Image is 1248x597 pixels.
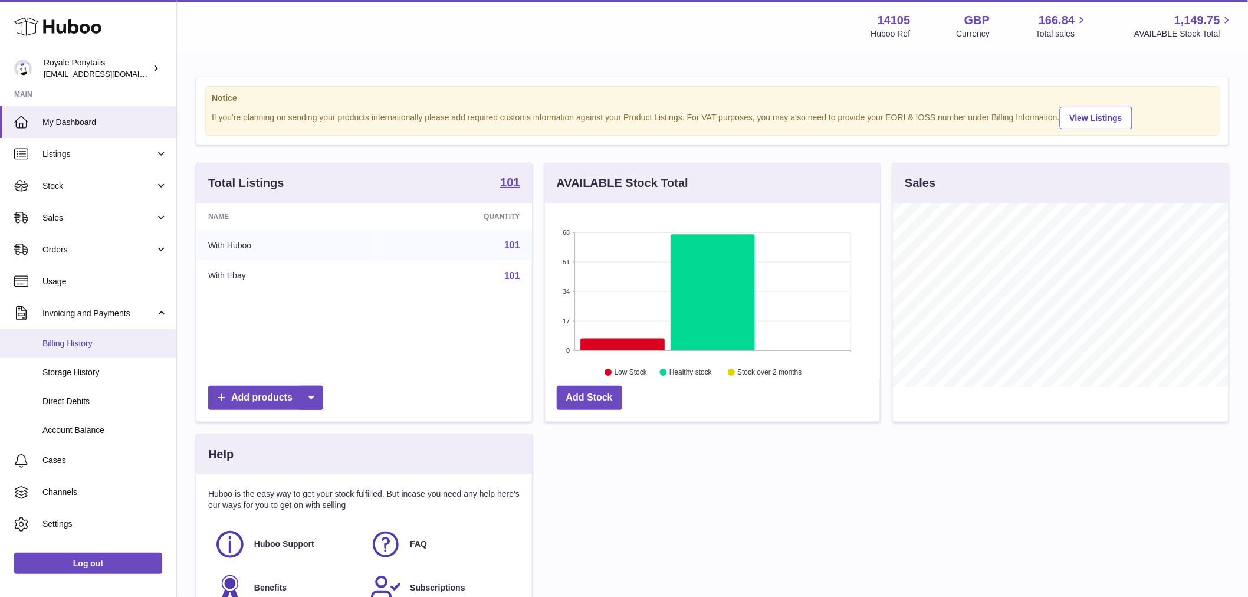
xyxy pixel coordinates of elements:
[208,447,234,462] h3: Help
[737,369,802,377] text: Stock over 2 months
[871,28,911,40] div: Huboo Ref
[669,369,712,377] text: Healthy stock
[557,386,622,410] a: Add Stock
[1134,12,1234,40] a: 1,149.75 AVAILABLE Stock Total
[615,369,648,377] text: Low Stock
[42,276,168,287] span: Usage
[1060,107,1132,129] a: View Listings
[42,338,168,349] span: Billing History
[1174,12,1220,28] span: 1,149.75
[42,487,168,498] span: Channels
[196,261,373,291] td: With Ebay
[42,244,155,255] span: Orders
[42,367,168,378] span: Storage History
[1036,28,1088,40] span: Total sales
[44,69,173,78] span: [EMAIL_ADDRESS][DOMAIN_NAME]
[208,488,520,511] p: Huboo is the easy way to get your stock fulfilled. But incase you need any help here's our ways f...
[42,308,155,319] span: Invoicing and Payments
[566,347,570,354] text: 0
[557,175,688,191] h3: AVAILABLE Stock Total
[208,386,323,410] a: Add products
[14,60,32,77] img: internalAdmin-14105@internal.huboo.com
[373,203,532,230] th: Quantity
[212,105,1213,129] div: If you're planning on sending your products internationally please add required customs informati...
[1134,28,1234,40] span: AVAILABLE Stock Total
[878,12,911,28] strong: 14105
[42,425,168,436] span: Account Balance
[14,553,162,574] a: Log out
[208,175,284,191] h3: Total Listings
[196,203,373,230] th: Name
[44,57,150,80] div: Royale Ponytails
[1036,12,1088,40] a: 166.84 Total sales
[212,93,1213,104] strong: Notice
[196,230,373,261] td: With Huboo
[254,539,314,550] span: Huboo Support
[905,175,935,191] h3: Sales
[563,258,570,265] text: 51
[42,117,168,128] span: My Dashboard
[410,539,427,550] span: FAQ
[42,149,155,160] span: Listings
[563,288,570,295] text: 34
[504,271,520,281] a: 101
[42,455,168,466] span: Cases
[254,582,287,593] span: Benefits
[1039,12,1075,28] span: 166.84
[563,229,570,236] text: 68
[500,176,520,191] a: 101
[42,396,168,407] span: Direct Debits
[563,317,570,324] text: 17
[957,28,990,40] div: Currency
[964,12,990,28] strong: GBP
[410,582,465,593] span: Subscriptions
[214,529,358,560] a: Huboo Support
[370,529,514,560] a: FAQ
[500,176,520,188] strong: 101
[42,519,168,530] span: Settings
[42,212,155,224] span: Sales
[42,181,155,192] span: Stock
[504,240,520,250] a: 101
